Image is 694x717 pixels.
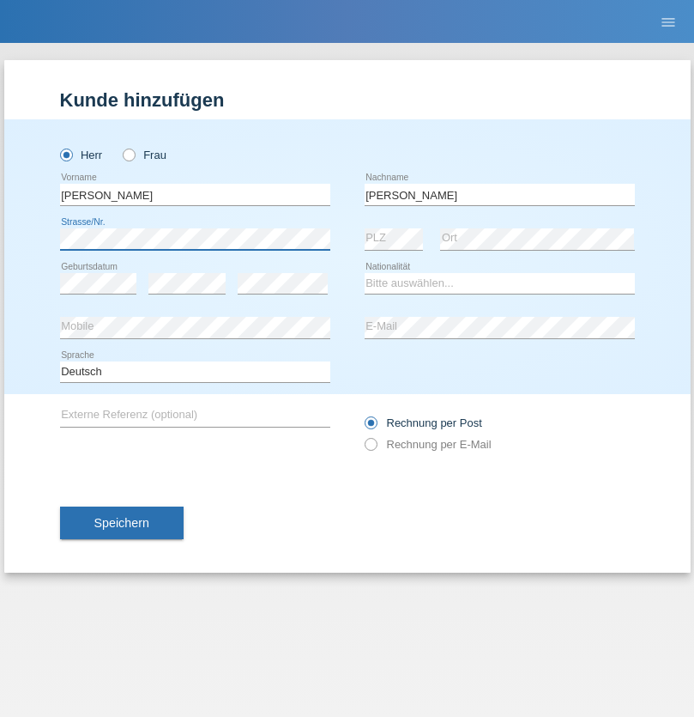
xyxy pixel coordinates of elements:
[60,149,71,160] input: Herr
[660,14,677,31] i: menu
[60,149,103,161] label: Herr
[651,16,685,27] a: menu
[365,416,376,438] input: Rechnung per Post
[60,507,184,539] button: Speichern
[365,438,492,451] label: Rechnung per E-Mail
[365,438,376,459] input: Rechnung per E-Mail
[94,516,149,530] span: Speichern
[365,416,482,429] label: Rechnung per Post
[123,149,134,160] input: Frau
[60,89,635,111] h1: Kunde hinzufügen
[123,149,166,161] label: Frau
